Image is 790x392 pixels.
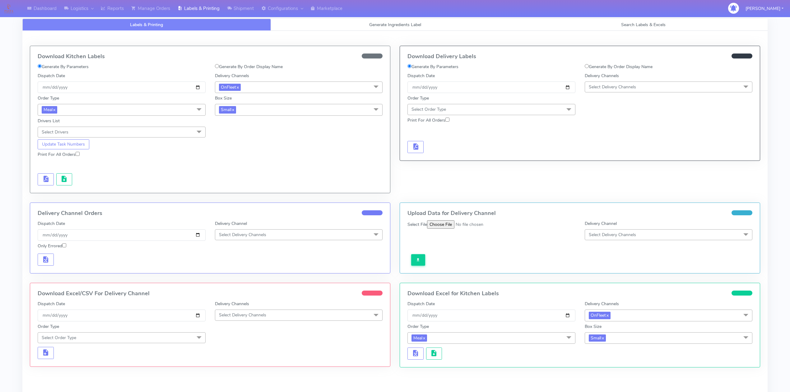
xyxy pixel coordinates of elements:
[42,129,68,135] span: Select Drivers
[38,323,59,330] label: Order Type
[407,54,752,60] h4: Download Delivery Labels
[53,106,55,113] a: x
[62,243,66,247] input: Only Errored
[585,64,589,68] input: Generate By Order Display Name
[369,22,421,28] span: Generate Ingredients Label
[585,63,653,70] label: Generate By Order Display Name
[215,95,232,101] label: Box Size
[215,72,249,79] label: Delivery Channels
[38,210,383,217] h4: Delivery Channel Orders
[411,334,427,342] span: Meal
[219,232,266,238] span: Select Delivery Channels
[445,118,449,122] input: Print For All Orders
[22,19,768,31] ul: Tabs
[38,291,383,297] h4: Download Excel/CSV For Delivery Channel
[407,72,435,79] label: Dispatch Date
[42,335,76,341] span: Select Order Type
[38,151,80,158] label: Print For All Orders
[741,2,788,15] button: [PERSON_NAME]
[215,64,219,68] input: Generate By Order Display Name
[38,54,383,60] h4: Download Kitchen Labels
[585,323,602,330] label: Box Size
[76,152,80,156] input: Print For All Orders
[589,84,636,90] span: Select Delivery Channels
[219,312,266,318] span: Select Delivery Channels
[407,221,427,228] label: Select File
[219,84,241,91] span: OnFleet
[231,106,234,113] a: x
[407,323,429,330] label: Order Type
[38,63,89,70] label: Generate By Parameters
[407,64,411,68] input: Generate By Parameters
[589,334,606,342] span: Small
[407,210,752,217] h4: Upload Data for Delivery Channel
[38,118,60,124] label: Drivers List
[585,220,617,227] label: Delivery Channel
[215,301,249,307] label: Delivery Channels
[38,139,89,149] button: Update Task Numbers
[422,334,425,341] a: x
[585,72,619,79] label: Delivery Channels
[407,117,449,124] label: Print For All Orders
[38,243,66,249] label: Only Errored
[589,232,636,238] span: Select Delivery Channels
[38,301,65,307] label: Dispatch Date
[407,301,435,307] label: Dispatch Date
[407,63,458,70] label: Generate By Parameters
[215,63,283,70] label: Generate By Order Display Name
[38,72,65,79] label: Dispatch Date
[589,312,611,319] span: OnFleet
[585,301,619,307] label: Delivery Channels
[219,106,236,113] span: Small
[38,64,42,68] input: Generate By Parameters
[621,22,666,28] span: Search Labels & Excels
[407,95,429,101] label: Order Type
[601,334,604,341] a: x
[606,312,609,318] a: x
[42,106,57,113] span: Meal
[38,95,59,101] label: Order Type
[236,84,239,90] a: x
[38,220,65,227] label: Dispatch Date
[411,106,446,112] span: Select Order Type
[407,291,752,297] h4: Download Excel for Kitchen Labels
[130,22,163,28] span: Labels & Printing
[215,220,247,227] label: Delivery Channel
